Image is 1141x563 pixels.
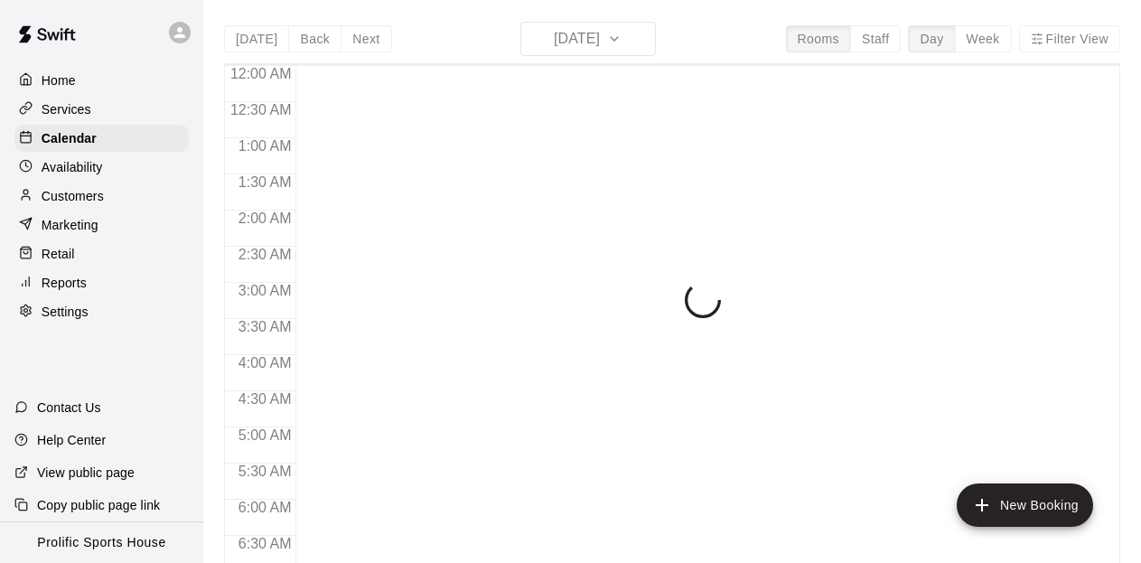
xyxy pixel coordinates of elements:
a: Availability [14,154,189,181]
span: 2:30 AM [234,247,296,262]
p: Services [42,100,91,118]
a: Services [14,96,189,123]
span: 5:00 AM [234,427,296,443]
p: Help Center [37,431,106,449]
span: 12:30 AM [226,102,296,117]
span: 2:00 AM [234,211,296,226]
span: 4:00 AM [234,355,296,371]
p: View public page [37,464,135,482]
span: 6:00 AM [234,500,296,515]
a: Home [14,67,189,94]
p: Settings [42,303,89,321]
p: Calendar [42,129,97,147]
a: Settings [14,298,189,325]
p: Prolific Sports House [37,533,165,552]
p: Home [42,71,76,89]
span: 1:30 AM [234,174,296,190]
span: 6:30 AM [234,536,296,551]
a: Marketing [14,211,189,239]
p: Retail [42,245,75,263]
p: Availability [42,158,103,176]
a: Reports [14,269,189,296]
button: add [957,483,1093,527]
span: 3:30 AM [234,319,296,334]
a: Retail [14,240,189,267]
span: 5:30 AM [234,464,296,479]
p: Customers [42,187,104,205]
p: Copy public page link [37,496,160,514]
span: 3:00 AM [234,283,296,298]
span: 12:00 AM [226,66,296,81]
p: Contact Us [37,399,101,417]
p: Marketing [42,216,98,234]
span: 4:30 AM [234,391,296,407]
p: Reports [42,274,87,292]
span: 1:00 AM [234,138,296,154]
a: Calendar [14,125,189,152]
a: Customers [14,183,189,210]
